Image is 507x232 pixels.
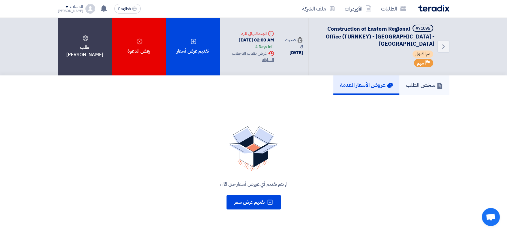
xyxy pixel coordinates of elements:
div: [PERSON_NAME] [58,9,83,13]
button: English [114,4,141,14]
span: Construction of Eastern Regional Office (TURNKEY) - [GEOGRAPHIC_DATA] - [GEOGRAPHIC_DATA] [326,25,434,48]
h5: ملخص الطلب [406,81,443,88]
div: الموعد النهائي للرد [225,30,274,37]
span: تم القبول [412,50,433,58]
img: No Quotations Found! [229,126,278,171]
h5: Construction of Eastern Regional Office (TURNKEY) - Nakheel Mall - Dammam [316,25,434,47]
h5: عروض الأسعار المقدمة [340,81,393,88]
div: رفض الدعوة [112,17,166,75]
button: تقديم عرض سعر [226,195,281,209]
span: English [118,7,131,11]
div: طلب [PERSON_NAME] [58,17,112,75]
div: 4 Days left [255,44,274,50]
div: #71095 [415,26,430,31]
div: [DATE] [283,49,303,56]
a: Open chat [482,208,500,226]
a: الأوردرات [340,2,376,16]
span: مهم [417,60,424,66]
div: صدرت في [283,37,303,49]
div: لم يتم تقديم أي عروض أسعار حتى الآن [65,181,442,188]
span: تقديم عرض سعر [234,199,265,206]
a: ملخص الطلب [399,75,449,95]
div: [DATE] 02:00 AM [225,37,274,50]
img: profile_test.png [85,4,95,14]
img: Teradix logo [418,5,449,12]
a: الطلبات [376,2,411,16]
div: عرض طلبات التاجيلات السابقه [225,50,274,63]
div: الحساب [70,5,83,10]
a: ملف الشركة [297,2,340,16]
a: عروض الأسعار المقدمة [333,75,399,95]
div: تقديم عرض أسعار [166,17,220,75]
